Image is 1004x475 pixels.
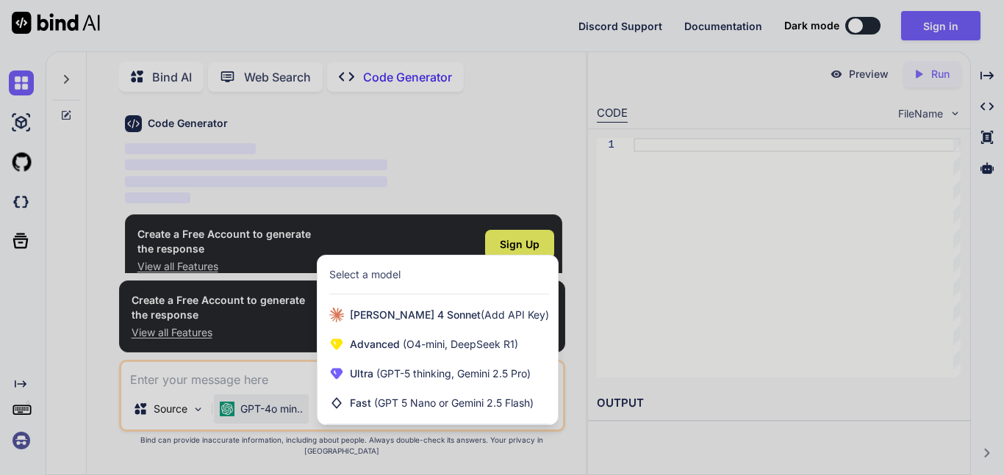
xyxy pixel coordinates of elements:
span: [PERSON_NAME] 4 Sonnet [350,308,549,322]
span: (GPT 5 Nano or Gemini 2.5 Flash) [374,396,534,409]
span: (O4-mini, DeepSeek R1) [400,338,518,350]
span: Fast [350,396,534,410]
span: Ultra [350,366,531,381]
span: (Add API Key) [481,308,549,321]
span: Advanced [350,337,518,352]
span: (GPT-5 thinking, Gemini 2.5 Pro) [373,367,531,380]
div: Select a model [329,267,401,282]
